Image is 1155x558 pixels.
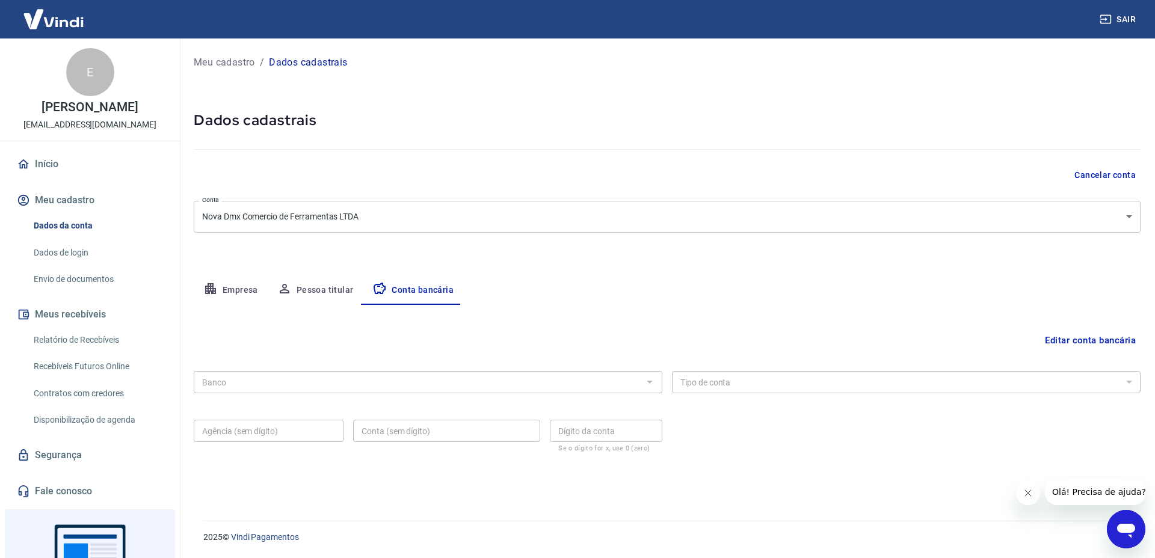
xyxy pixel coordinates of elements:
p: 2025 © [203,531,1126,544]
span: Olá! Precisa de ajuda? [7,8,101,18]
a: Disponibilização de agenda [29,408,165,432]
iframe: Fechar mensagem [1016,481,1040,505]
p: [EMAIL_ADDRESS][DOMAIN_NAME] [23,118,156,131]
button: Conta bancária [363,276,463,305]
a: Segurança [14,442,165,468]
button: Pessoa titular [268,276,363,305]
button: Empresa [194,276,268,305]
button: Meu cadastro [14,187,165,213]
label: Conta [202,195,219,204]
a: Fale conosco [14,478,165,504]
a: Contratos com credores [29,381,165,406]
iframe: Botão para abrir a janela de mensagens [1107,510,1145,548]
a: Recebíveis Futuros Online [29,354,165,379]
h5: Dados cadastrais [194,111,1141,130]
button: Meus recebíveis [14,301,165,328]
a: Início [14,151,165,177]
button: Cancelar conta [1070,164,1141,186]
a: Dados de login [29,241,165,265]
p: Se o dígito for x, use 0 (zero) [558,444,654,452]
a: Dados da conta [29,213,165,238]
p: Dados cadastrais [269,55,347,70]
button: Editar conta bancária [1040,329,1141,352]
img: Vindi [14,1,93,37]
a: Meu cadastro [194,55,255,70]
a: Relatório de Recebíveis [29,328,165,352]
p: / [260,55,264,70]
div: Nova Dmx Comercio de Ferramentas LTDA [194,201,1141,233]
button: Sair [1097,8,1141,31]
iframe: Mensagem da empresa [1045,479,1145,505]
a: Vindi Pagamentos [231,532,299,542]
a: Envio de documentos [29,267,165,292]
p: [PERSON_NAME] [42,101,138,114]
div: E [66,48,114,96]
